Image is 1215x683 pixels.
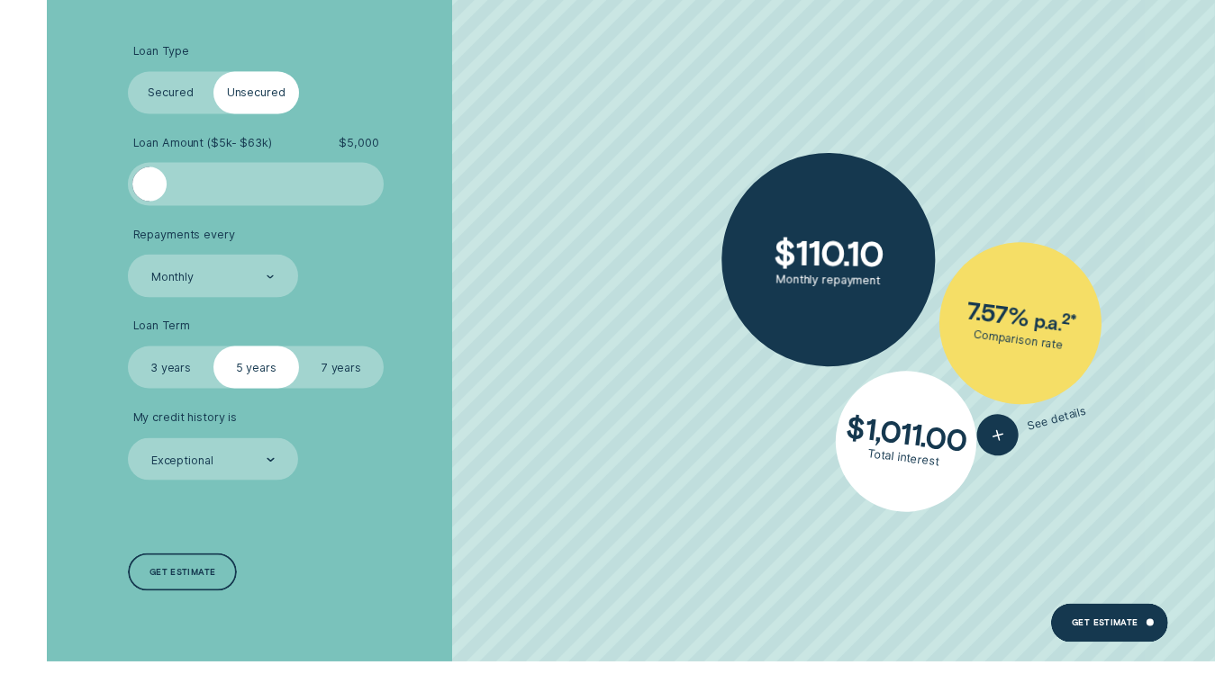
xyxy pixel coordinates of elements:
[133,410,237,425] span: My credit history is
[340,136,379,150] span: $ 5,000
[133,319,190,333] span: Loan Term
[973,391,1092,462] button: See details
[151,270,194,284] div: Monthly
[299,346,385,389] label: 7 years
[128,72,213,114] label: Secured
[151,454,213,468] div: Exceptional
[133,44,189,58] span: Loan Type
[1027,404,1088,434] span: See details
[128,553,237,592] a: Get estimate
[213,346,299,389] label: 5 years
[213,72,299,114] label: Unsecured
[133,136,272,150] span: Loan Amount ( $5k - $63k )
[128,346,213,389] label: 3 years
[133,228,235,242] span: Repayments every
[1051,604,1168,643] a: Get Estimate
